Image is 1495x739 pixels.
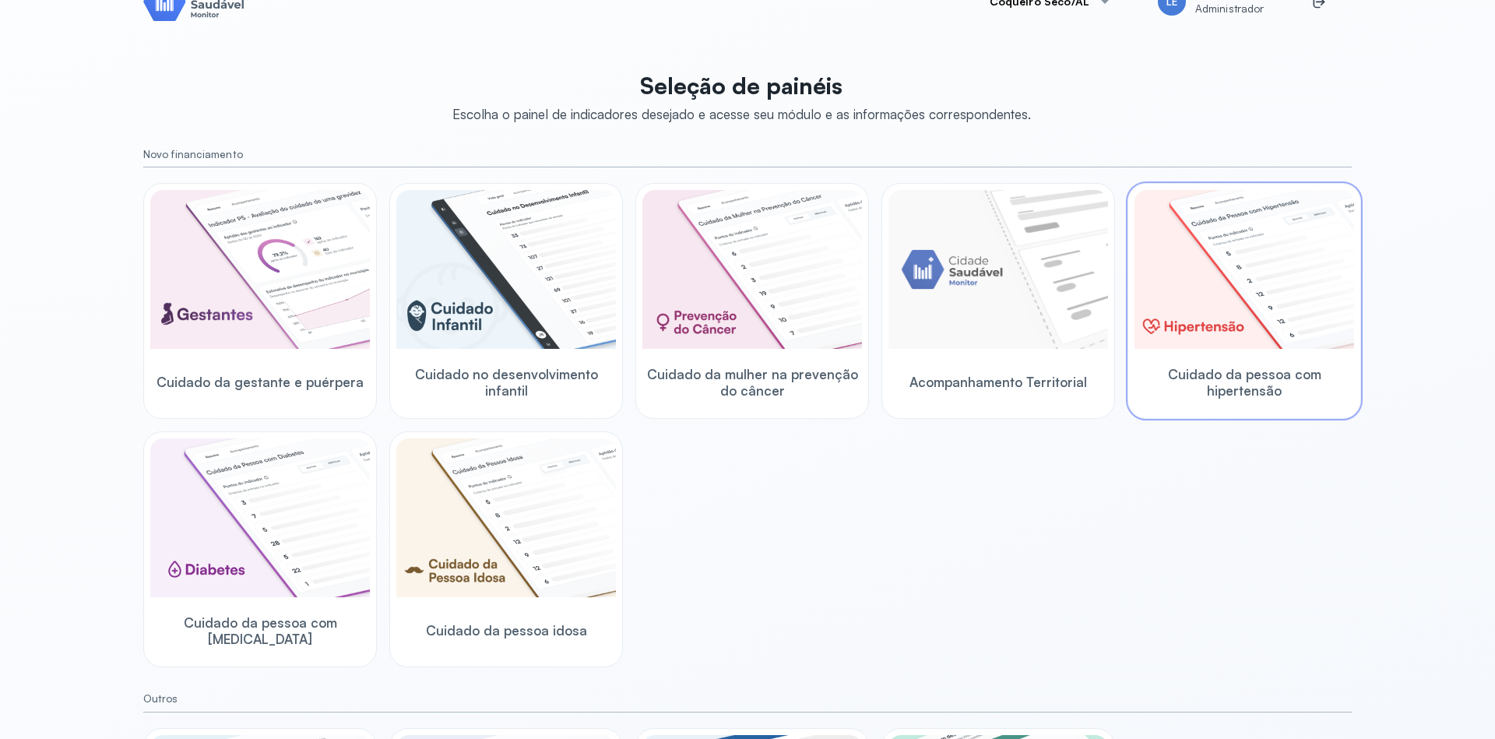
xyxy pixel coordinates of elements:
img: hypertension.png [1134,190,1354,349]
span: Cuidado da pessoa com hipertensão [1134,366,1354,399]
span: Cuidado da pessoa com [MEDICAL_DATA] [150,614,370,648]
span: Cuidado da gestante e puérpera [157,374,364,390]
span: Cuidado no desenvolvimento infantil [396,366,616,399]
span: Cuidado da mulher na prevenção do câncer [642,366,862,399]
small: Outros [143,692,1352,706]
img: pregnants.png [150,190,370,349]
div: Escolha o painel de indicadores desejado e acesse seu módulo e as informações correspondentes. [452,106,1031,122]
img: child-development.png [396,190,616,349]
span: Cuidado da pessoa idosa [426,622,587,639]
img: placeholder-module-ilustration.png [888,190,1108,349]
img: elderly.png [396,438,616,597]
span: Acompanhamento Territorial [909,374,1087,390]
img: diabetics.png [150,438,370,597]
span: Administrador [1195,2,1293,16]
small: Novo financiamento [143,148,1352,161]
p: Seleção de painéis [452,72,1031,100]
img: woman-cancer-prevention-care.png [642,190,862,349]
